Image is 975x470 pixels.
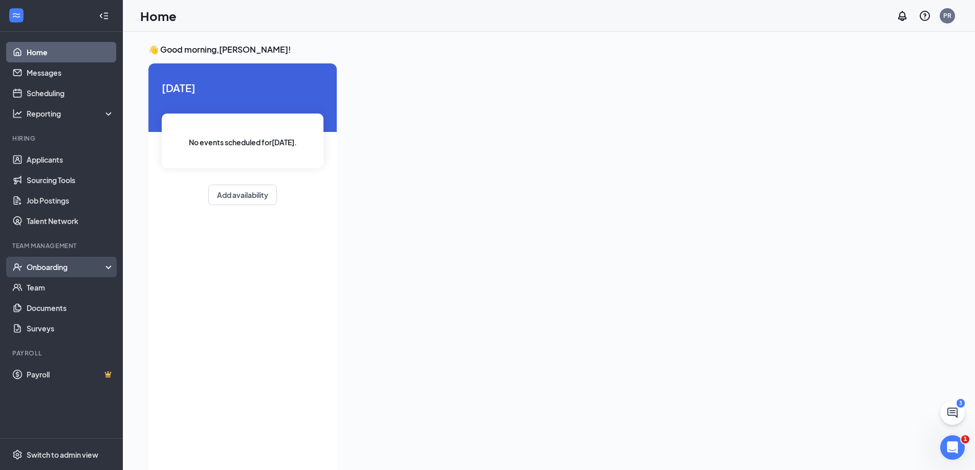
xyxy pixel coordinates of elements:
a: Messages [27,62,114,83]
a: PayrollCrown [27,364,114,385]
div: PR [943,11,951,20]
a: Scheduling [27,83,114,103]
a: Sourcing Tools [27,170,114,190]
a: Team [27,277,114,298]
a: Job Postings [27,190,114,211]
a: Home [27,42,114,62]
svg: ChatActive [946,407,959,419]
div: Switch to admin view [27,450,98,460]
a: Applicants [27,149,114,170]
svg: Notifications [896,10,908,22]
a: Documents [27,298,114,318]
svg: QuestionInfo [919,10,931,22]
svg: Settings [12,450,23,460]
div: Reporting [27,108,115,119]
div: Hiring [12,134,112,143]
h3: 👋 Good morning, [PERSON_NAME] ! [148,44,918,55]
button: ChatActive [940,400,965,425]
button: Add availability [208,185,277,205]
svg: WorkstreamLogo [11,10,21,20]
svg: Analysis [12,108,23,119]
svg: Collapse [99,11,109,21]
div: Onboarding [27,262,105,272]
span: No events scheduled for [DATE] . [189,137,297,148]
div: Team Management [12,241,112,250]
span: [DATE] [162,80,323,96]
h1: Home [140,7,177,25]
a: Surveys [27,318,114,339]
iframe: Intercom live chat [940,435,965,460]
a: Talent Network [27,211,114,231]
span: 1 [961,435,969,443]
div: 3 [957,399,965,408]
div: Payroll [12,349,112,357]
svg: UserCheck [12,262,23,272]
